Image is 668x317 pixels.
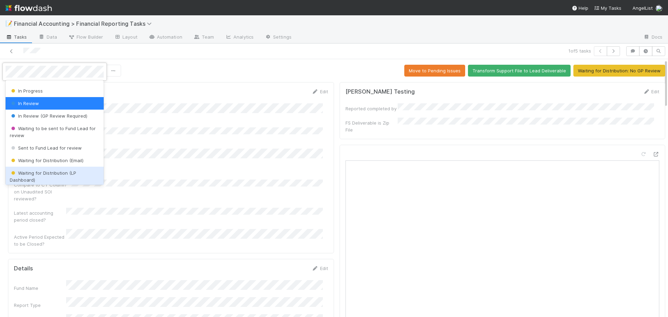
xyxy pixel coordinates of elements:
[10,88,43,94] span: In Progress
[10,113,87,119] span: In Review (GP Review Required)
[10,145,82,151] span: Sent to Fund Lead for review
[10,101,39,106] span: In Review
[10,126,96,138] span: Waiting to be sent to Fund Lead for review
[10,158,83,163] span: Waiting for Distribution (Email)
[10,170,76,183] span: Waiting for Distribution (LP Dashboard)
